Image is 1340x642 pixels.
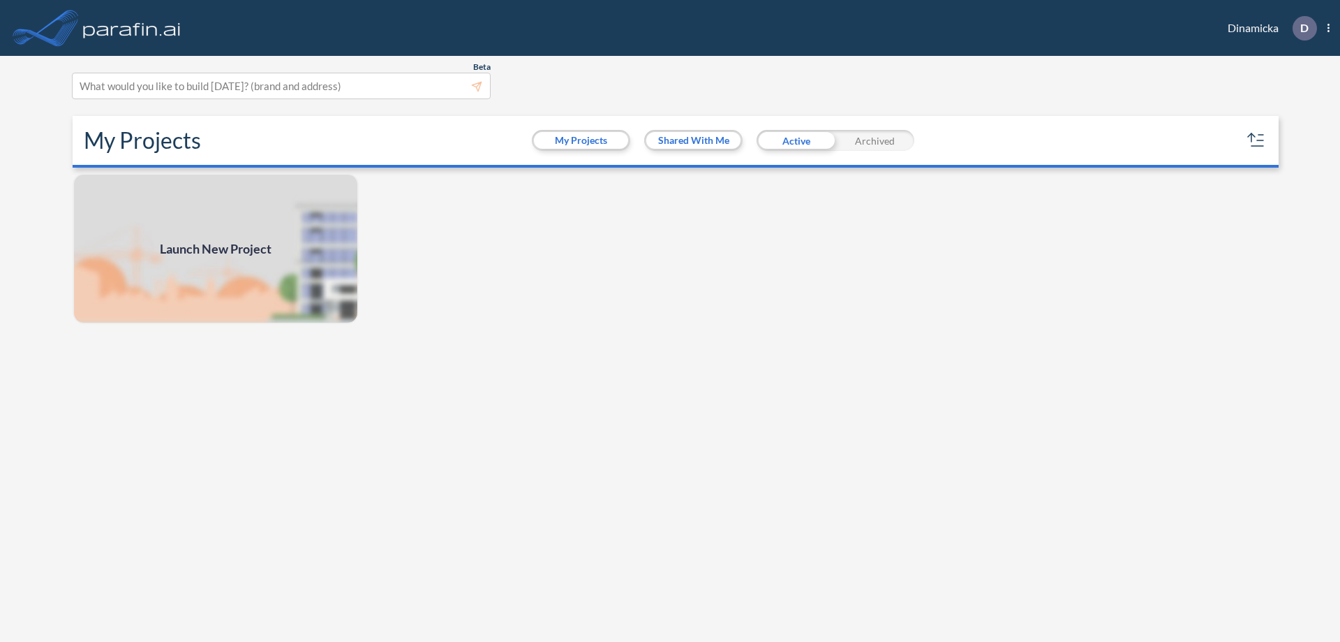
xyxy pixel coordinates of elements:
[835,130,914,151] div: Archived
[473,61,491,73] span: Beta
[534,132,628,149] button: My Projects
[160,240,271,258] span: Launch New Project
[1300,22,1309,34] p: D
[757,130,835,151] div: Active
[84,127,201,154] h2: My Projects
[73,173,359,324] img: add
[646,132,740,149] button: Shared With Me
[1207,16,1330,41] div: Dinamicka
[73,173,359,324] a: Launch New Project
[80,14,184,42] img: logo
[1245,129,1267,152] button: sort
